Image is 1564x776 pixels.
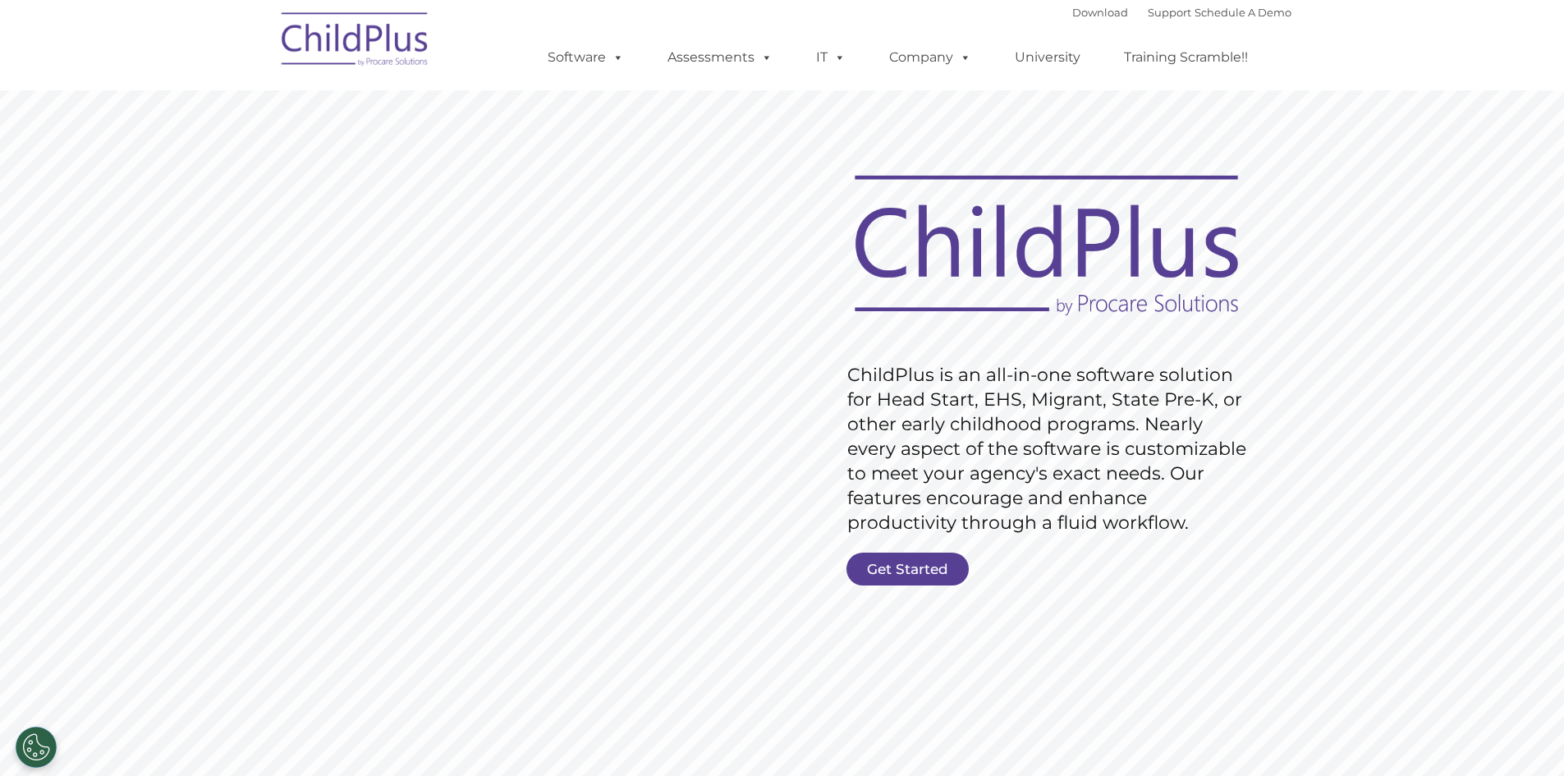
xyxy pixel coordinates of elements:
[1296,599,1564,776] iframe: Chat Widget
[847,363,1254,535] rs-layer: ChildPlus is an all-in-one software solution for Head Start, EHS, Migrant, State Pre-K, or other ...
[531,41,640,74] a: Software
[873,41,988,74] a: Company
[1108,41,1264,74] a: Training Scramble!!
[1195,6,1291,19] a: Schedule A Demo
[800,41,862,74] a: IT
[273,1,438,83] img: ChildPlus by Procare Solutions
[1072,6,1291,19] font: |
[651,41,789,74] a: Assessments
[1148,6,1191,19] a: Support
[16,727,57,768] button: Cookies Settings
[998,41,1097,74] a: University
[846,553,969,585] a: Get Started
[1072,6,1128,19] a: Download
